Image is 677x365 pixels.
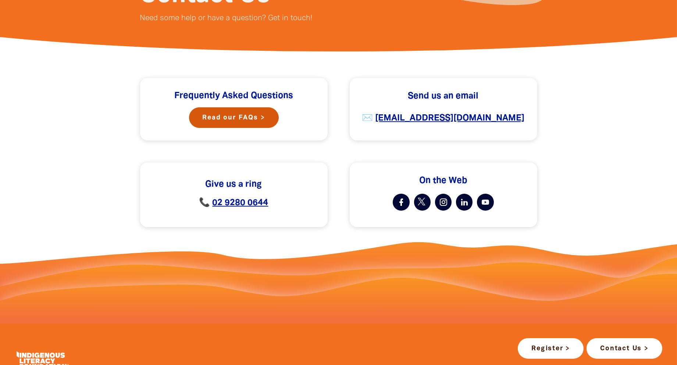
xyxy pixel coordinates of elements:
[435,194,452,210] a: Find us on Instagram
[140,14,398,23] p: Need some help or have a question? Get in touch!
[419,177,467,185] span: On the Web
[174,92,293,100] span: Frequently Asked Questions
[213,199,268,207] a: 02 9280 0644
[408,92,479,100] span: Send us an email
[206,180,262,189] span: Give us a ring
[393,194,409,210] a: Visit our facebook page
[518,338,584,359] a: Register >
[477,194,494,210] a: Find us on YouTube
[362,114,375,122] strong: ✉️
[189,107,279,128] a: Read our FAQs >
[375,114,525,122] a: [EMAIL_ADDRESS][DOMAIN_NAME]
[587,338,662,359] a: Contact Us >
[456,194,473,210] a: Find us on Linkedin
[414,194,431,210] a: Find us on Twitter
[199,199,268,207] span: 📞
